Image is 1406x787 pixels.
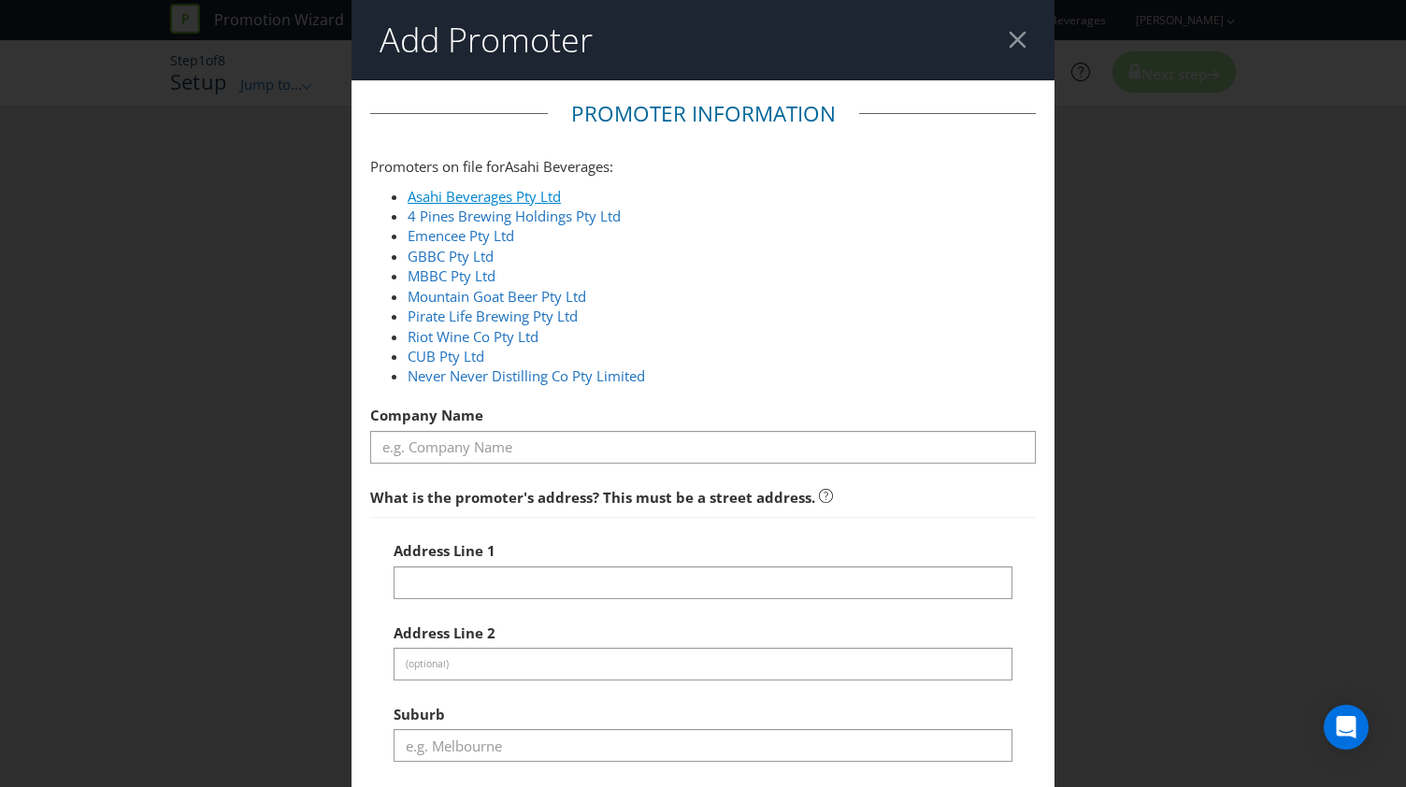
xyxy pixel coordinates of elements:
[370,431,1036,464] input: e.g. Company Name
[408,187,561,206] a: Asahi Beverages Pty Ltd
[370,488,815,507] span: What is the promoter's address? This must be a street address.
[394,729,1012,762] input: e.g. Melbourne
[380,21,593,59] h2: Add Promoter
[408,226,514,245] a: Emencee Pty Ltd
[408,347,484,365] a: CUB Pty Ltd
[610,157,613,176] span: :
[394,705,445,723] span: Suburb
[370,406,483,424] span: Company Name
[548,99,859,129] legend: Promoter Information
[505,157,610,176] span: Asahi Beverages
[408,266,495,285] a: MBBC Pty Ltd
[408,307,578,325] a: Pirate Life Brewing Pty Ltd
[408,207,621,225] a: 4 Pines Brewing Holdings Pty Ltd
[408,287,586,306] a: Mountain Goat Beer Pty Ltd
[370,157,505,176] span: Promoters on file for
[1324,705,1369,750] div: Open Intercom Messenger
[394,623,495,642] span: Address Line 2
[394,541,495,560] span: Address Line 1
[408,366,645,385] a: Never Never Distilling Co Pty Limited
[408,327,538,346] a: Riot Wine Co Pty Ltd
[408,247,494,265] a: GBBC Pty Ltd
